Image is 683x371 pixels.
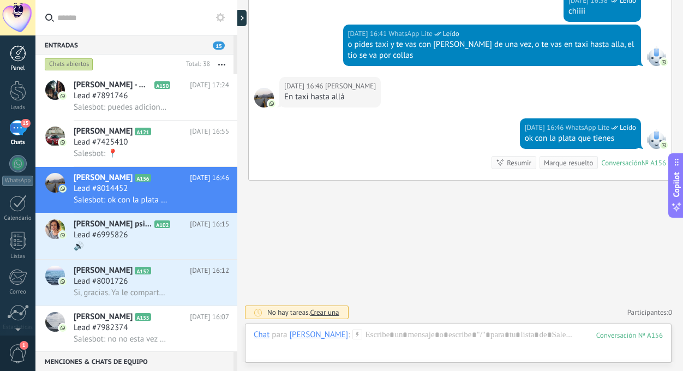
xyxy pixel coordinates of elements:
span: [PERSON_NAME] [74,312,133,322]
span: Lead #7982374 [74,322,128,333]
div: Entradas [35,35,233,55]
a: avataricon[PERSON_NAME]A152[DATE] 16:12Lead #8001726Si, gracias. Ya le comparto 😊 [35,260,237,306]
span: Crear una [310,308,339,317]
a: avataricon[PERSON_NAME]A121[DATE] 16:55Lead #7425410Salesbot: 📍 [35,121,237,166]
div: Listas [2,253,34,260]
span: Lead #8014452 [74,183,128,194]
span: WhatsApp Lite [566,122,609,133]
span: 1 [20,341,28,350]
span: Lead #6995826 [74,230,128,241]
div: Berni [289,330,348,339]
span: Salesbot: 📍 [74,148,118,159]
img: com.amocrm.amocrmwa.svg [660,58,668,66]
span: Salesbot: no no esta vez no te molesto [74,334,169,344]
div: Panel [2,65,34,72]
img: icon [59,139,67,146]
span: [PERSON_NAME] - @xavfo [74,80,152,91]
div: WhatsApp [2,176,33,186]
div: ok con la plata que tienes [525,133,636,144]
a: avataricon[PERSON_NAME]A155[DATE] 16:07Lead #7982374Salesbot: no no esta vez no te molesto [35,306,237,352]
span: A121 [135,128,151,135]
span: Si, gracias. Ya le comparto 😊 [74,288,169,298]
div: Calendario [2,215,34,222]
div: chiiii [568,6,636,17]
div: Resumir [507,158,531,168]
div: Conversación [601,158,642,167]
img: icon [59,92,67,100]
span: [PERSON_NAME] [74,265,133,276]
div: No hay tareas. [267,308,339,317]
div: [DATE] 16:41 [348,28,389,39]
img: icon [59,278,67,285]
span: A150 [154,81,170,89]
span: WhatsApp Lite [646,46,666,66]
img: icon [59,185,67,193]
span: para [272,330,287,340]
span: [DATE] 16:55 [190,126,229,137]
span: Lead #8001726 [74,276,128,287]
button: Más [210,55,233,74]
span: Leído [620,122,636,133]
span: A156 [135,174,151,182]
div: Chats abiertos [45,58,93,71]
span: Lead #7425410 [74,137,128,148]
span: A155 [135,313,151,321]
div: [DATE] 16:46 [525,122,566,133]
div: Total: 38 [182,59,210,70]
div: Mostrar [236,10,247,26]
span: A152 [135,267,151,274]
span: Copilot [671,172,682,198]
div: o pides taxi y te vas con [PERSON_NAME] de una vez, o te vas en taxi hasta alla, el tio se va por... [348,39,637,61]
img: icon [59,324,67,332]
span: WhatsApp Lite [646,129,666,149]
span: Salesbot: puedes adicionar si necesitas algo mas o quitar si crees que algo es poco relevante [74,102,169,112]
span: Lead #7891746 [74,91,128,101]
img: icon [59,231,67,239]
span: [DATE] 16:15 [190,219,229,230]
a: avataricon[PERSON_NAME] - @xavfoA150[DATE] 17:24Lead #7891746Salesbot: puedes adicionar si necesi... [35,74,237,120]
div: Leads [2,104,34,111]
div: [DATE] 16:46 [284,81,325,92]
span: [PERSON_NAME] [74,126,133,137]
img: com.amocrm.amocrmwa.svg [268,100,275,107]
div: Marque resuelto [544,158,593,168]
span: WhatsApp Lite [388,28,432,39]
span: 0 [668,308,672,317]
div: Menciones & Chats de equipo [35,351,233,371]
span: Salesbot: ok con la plata que tienes [74,195,169,205]
span: A102 [154,220,170,228]
div: Correo [2,289,34,296]
span: [DATE] 16:07 [190,312,229,322]
div: Chats [2,139,34,146]
div: En taxi hasta allá [284,92,376,103]
div: 156 [596,331,663,340]
span: 15 [213,41,225,50]
span: Leído [443,28,459,39]
span: [DATE] 17:24 [190,80,229,91]
span: Berni [325,81,376,92]
a: Participantes:0 [627,308,672,317]
span: Berni [254,88,274,107]
span: : [348,330,350,340]
span: [DATE] 16:46 [190,172,229,183]
img: com.amocrm.amocrmwa.svg [660,141,668,149]
span: 15 [21,119,30,128]
span: [PERSON_NAME] [74,172,133,183]
a: avataricon[PERSON_NAME]A156[DATE] 16:46Lead #8014452Salesbot: ok con la plata que tienes [35,167,237,213]
span: [DATE] 16:12 [190,265,229,276]
a: avataricon[PERSON_NAME] psicoterapiaA102[DATE] 16:15Lead #6995826🔊 [35,213,237,259]
span: [PERSON_NAME] psicoterapia [74,219,152,230]
div: № A156 [642,158,666,167]
span: 🔊 [74,241,84,252]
